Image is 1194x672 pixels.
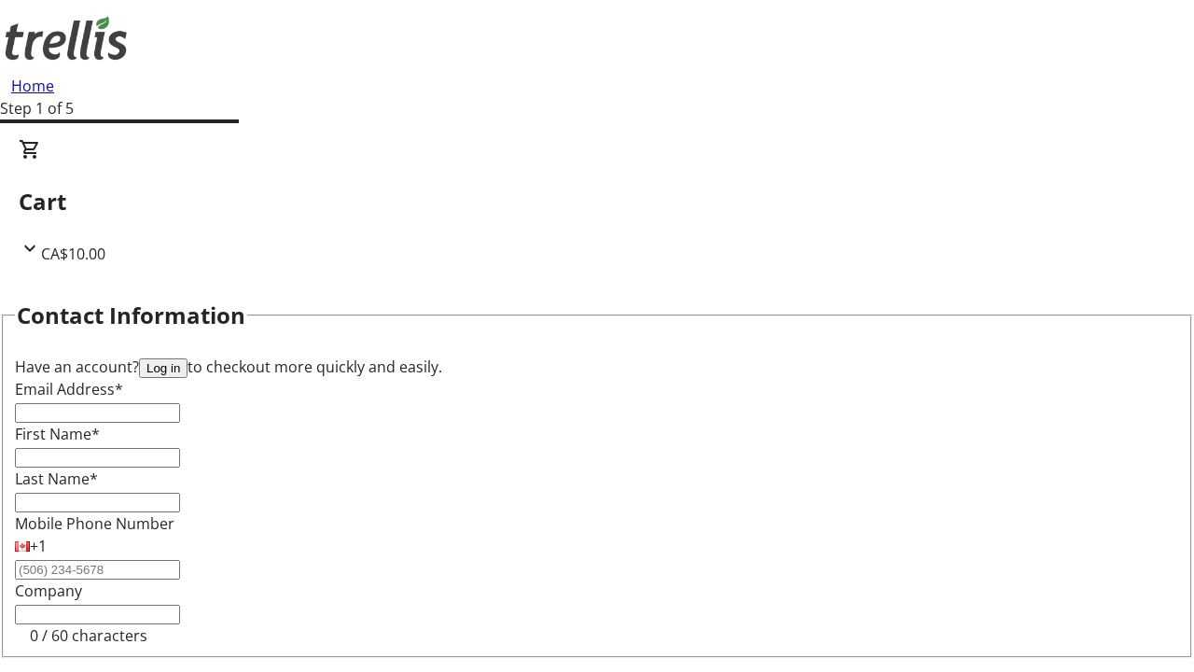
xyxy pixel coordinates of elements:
h2: Cart [19,185,1175,218]
span: CA$10.00 [41,244,105,264]
label: Mobile Phone Number [15,513,174,534]
div: Have an account? to checkout more quickly and easily. [15,356,1179,378]
h2: Contact Information [17,299,245,332]
label: First Name* [15,424,100,444]
input: (506) 234-5678 [15,560,180,580]
tr-character-limit: 0 / 60 characters [30,625,147,646]
label: Company [15,581,82,601]
div: CartCA$10.00 [19,138,1175,265]
label: Email Address* [15,379,123,399]
label: Last Name* [15,469,98,489]
button: Log in [139,358,187,378]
